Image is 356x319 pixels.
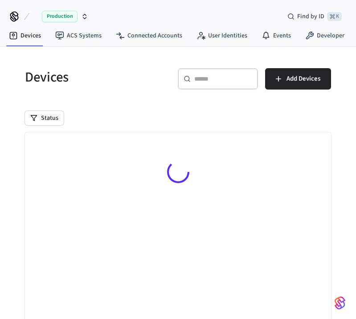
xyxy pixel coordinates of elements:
[265,68,331,90] button: Add Devices
[286,73,320,85] span: Add Devices
[42,11,78,22] span: Production
[189,28,254,44] a: User Identities
[254,28,298,44] a: Events
[109,28,189,44] a: Connected Accounts
[25,68,167,86] h5: Devices
[2,28,48,44] a: Devices
[327,12,342,21] span: ⌘ K
[280,8,349,25] div: Find by ID⌘ K
[297,12,324,21] span: Find by ID
[298,28,352,44] a: Developer
[335,296,345,310] img: SeamLogoGradient.69752ec5.svg
[48,28,109,44] a: ACS Systems
[25,111,64,125] button: Status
